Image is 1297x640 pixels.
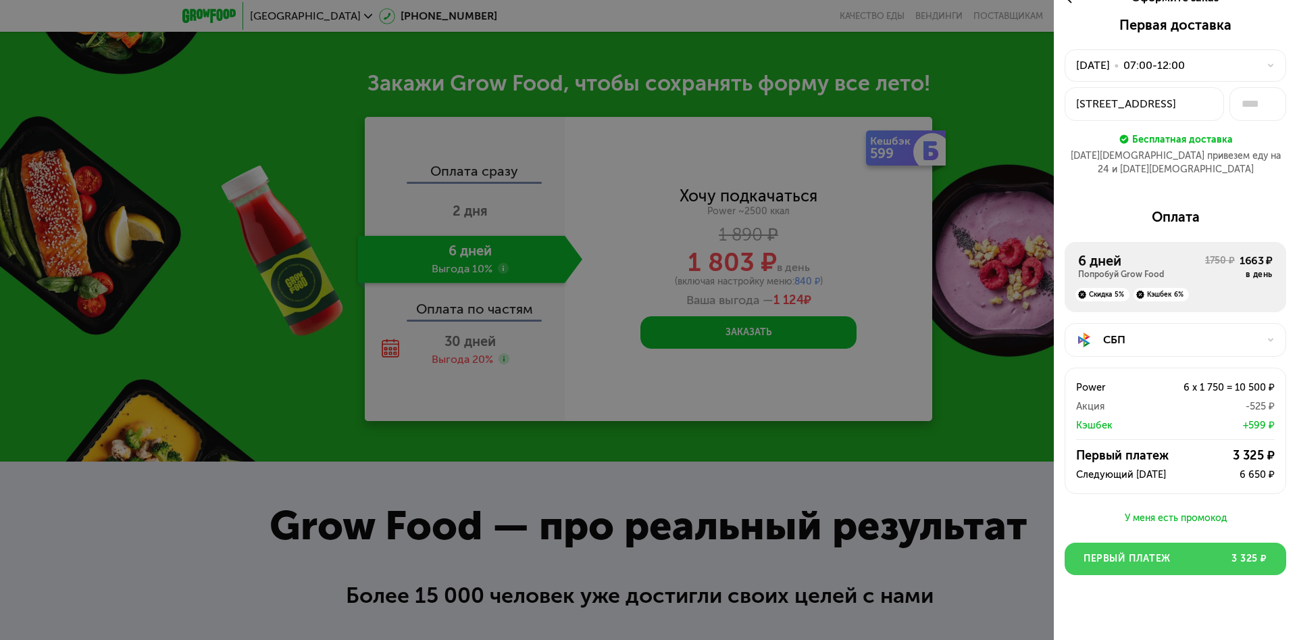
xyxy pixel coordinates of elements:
div: Кэшбек 6% [1134,288,1189,301]
button: Первый платеж3 325 ₽ [1065,543,1286,575]
div: Следующий [DATE] [1076,466,1166,483]
div: -525 ₽ [1156,398,1275,414]
div: Акция [1076,398,1156,414]
div: 6 дней [1078,253,1205,269]
div: Кэшбек [1076,417,1156,433]
div: Попробуй Grow Food [1078,269,1205,280]
div: 6 x 1 750 = 10 500 ₽ [1156,379,1275,395]
span: 3 325 ₽ [1231,552,1267,566]
div: Оплата [1065,209,1286,225]
span: Первый платеж [1084,552,1171,566]
div: +599 ₽ [1156,417,1275,433]
div: в день [1240,269,1273,280]
div: Бесплатная доставка [1132,132,1233,147]
div: Первый платеж [1076,447,1186,464]
div: 3 325 ₽ [1186,447,1275,464]
div: 6 650 ₽ [1166,466,1275,483]
div: [STREET_ADDRESS] [1076,96,1213,112]
div: 07:00-12:00 [1123,57,1185,74]
div: 1663 ₽ [1240,253,1273,269]
div: 1750 ₽ [1205,254,1235,280]
div: СБП [1103,332,1258,348]
div: Power [1076,379,1156,395]
div: Скидка 5% [1075,288,1129,301]
button: [STREET_ADDRESS] [1065,87,1224,121]
button: У меня есть промокод [1065,510,1286,526]
div: • [1114,57,1119,74]
div: Первая доставка [1065,17,1286,33]
div: [DATE] [1076,57,1110,74]
div: [DATE][DEMOGRAPHIC_DATA] привезем еду на 24 и [DATE][DEMOGRAPHIC_DATA] [1065,149,1286,176]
